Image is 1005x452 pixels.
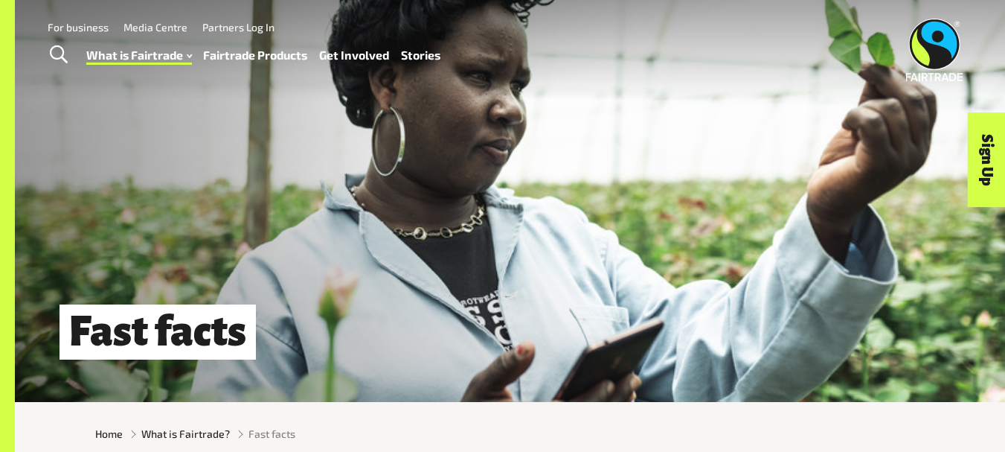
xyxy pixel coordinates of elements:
[906,19,963,81] img: Fairtrade Australia New Zealand logo
[123,21,187,34] a: Media Centre
[141,426,230,442] a: What is Fairtrade?
[40,36,77,74] a: Toggle Search
[202,21,274,34] a: Partners Log In
[248,426,295,442] span: Fast facts
[86,45,192,66] a: What is Fairtrade
[60,305,256,359] h1: Fast facts
[95,426,123,442] a: Home
[48,21,109,34] a: For business
[401,45,440,66] a: Stories
[203,45,307,66] a: Fairtrade Products
[319,45,389,66] a: Get Involved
